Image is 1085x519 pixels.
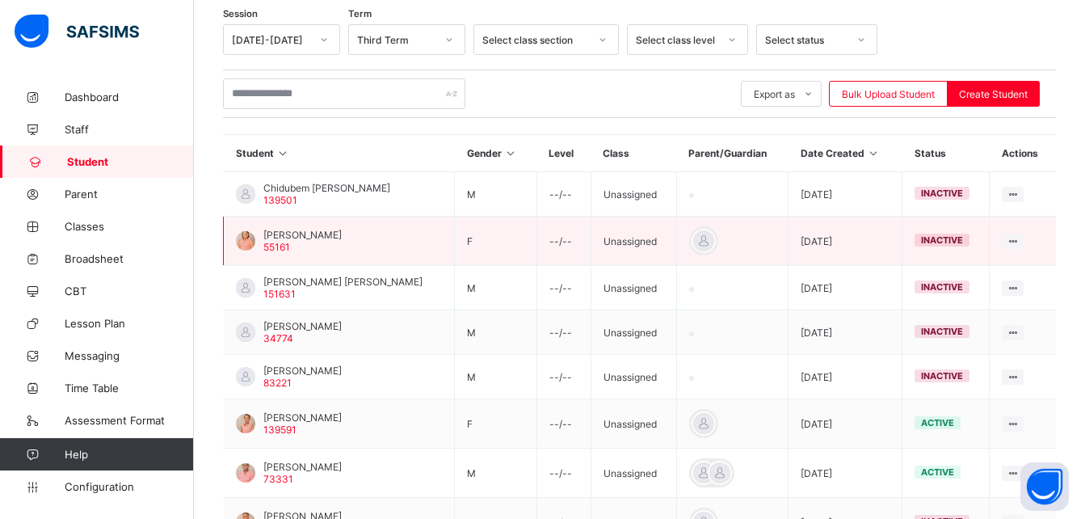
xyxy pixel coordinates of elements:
[455,266,536,310] td: M
[789,449,902,498] td: [DATE]
[263,229,342,241] span: [PERSON_NAME]
[789,172,902,217] td: [DATE]
[263,194,297,206] span: 139501
[65,317,194,330] span: Lesson Plan
[67,155,194,168] span: Student
[921,417,954,428] span: active
[902,135,990,172] th: Status
[455,399,536,449] td: F
[455,449,536,498] td: M
[789,310,902,355] td: [DATE]
[15,15,139,49] img: safsims
[536,266,591,310] td: --/--
[789,135,902,172] th: Date Created
[263,276,423,288] span: [PERSON_NAME] [PERSON_NAME]
[591,449,676,498] td: Unassigned
[921,370,963,382] span: inactive
[263,332,293,344] span: 34774
[591,266,676,310] td: Unassigned
[455,310,536,355] td: M
[357,34,435,46] div: Third Term
[591,135,676,172] th: Class
[536,172,591,217] td: --/--
[65,220,194,233] span: Classes
[65,414,194,427] span: Assessment Format
[789,355,902,399] td: [DATE]
[263,424,296,436] span: 139591
[921,281,963,293] span: inactive
[676,135,789,172] th: Parent/Guardian
[536,135,591,172] th: Level
[1020,462,1069,511] button: Open asap
[65,349,194,362] span: Messaging
[842,88,935,100] span: Bulk Upload Student
[921,466,954,478] span: active
[263,473,293,485] span: 73331
[921,234,963,246] span: inactive
[921,188,963,199] span: inactive
[591,217,676,266] td: Unassigned
[263,288,296,300] span: 151631
[591,310,676,355] td: Unassigned
[591,355,676,399] td: Unassigned
[455,172,536,217] td: M
[536,449,591,498] td: --/--
[482,34,589,46] div: Select class section
[263,365,342,377] span: [PERSON_NAME]
[263,377,292,389] span: 83221
[536,217,591,266] td: --/--
[65,285,194,297] span: CBT
[348,8,372,19] span: Term
[455,355,536,399] td: M
[65,448,193,461] span: Help
[591,399,676,449] td: Unassigned
[504,147,518,159] i: Sort in Ascending Order
[65,188,194,200] span: Parent
[65,123,194,136] span: Staff
[263,241,290,253] span: 55161
[65,382,194,395] span: Time Table
[754,88,795,100] span: Export as
[263,461,342,473] span: [PERSON_NAME]
[455,135,536,172] th: Gender
[455,217,536,266] td: F
[223,8,258,19] span: Session
[591,172,676,217] td: Unassigned
[232,34,310,46] div: [DATE]-[DATE]
[921,326,963,337] span: inactive
[65,480,193,493] span: Configuration
[536,310,591,355] td: --/--
[65,252,194,265] span: Broadsheet
[867,147,881,159] i: Sort in Ascending Order
[263,182,390,194] span: Chidubem [PERSON_NAME]
[789,217,902,266] td: [DATE]
[536,399,591,449] td: --/--
[990,135,1056,172] th: Actions
[789,399,902,449] td: [DATE]
[789,266,902,310] td: [DATE]
[959,88,1028,100] span: Create Student
[536,355,591,399] td: --/--
[636,34,718,46] div: Select class level
[765,34,847,46] div: Select status
[276,147,290,159] i: Sort in Ascending Order
[65,91,194,103] span: Dashboard
[263,320,342,332] span: [PERSON_NAME]
[263,411,342,424] span: [PERSON_NAME]
[224,135,455,172] th: Student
